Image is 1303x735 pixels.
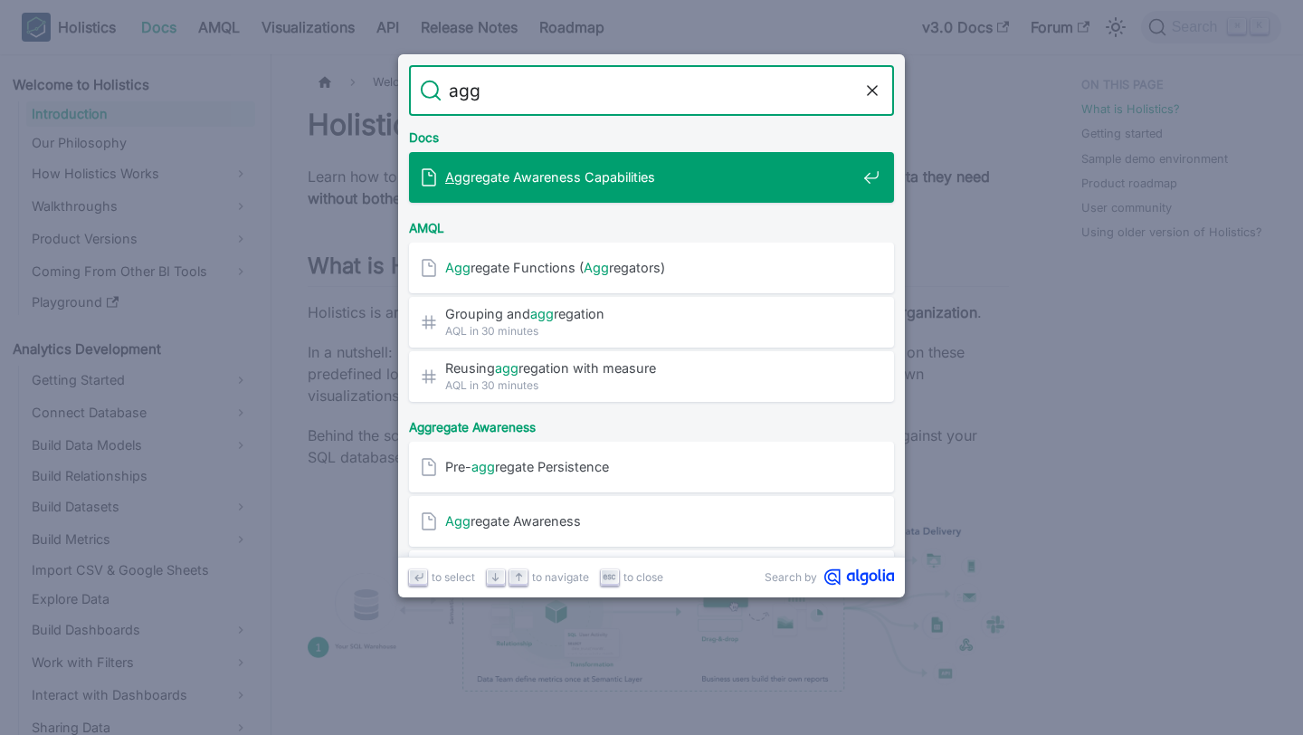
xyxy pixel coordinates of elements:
[409,351,894,402] a: Reusingaggregation with measure​AQL in 30 minutes
[445,513,471,529] mark: Agg
[405,206,898,243] div: AMQL
[495,360,518,376] mark: agg
[623,568,663,586] span: to close
[445,458,856,475] span: Pre- regate Persistence
[512,570,526,584] svg: Arrow up
[409,442,894,492] a: Pre-aggregate Persistence
[445,377,856,394] span: AQL in 30 minutes
[445,260,471,275] mark: Agg
[409,297,894,348] a: Grouping andaggregation​AQL in 30 minutes
[824,568,894,586] svg: Algolia
[530,306,554,321] mark: agg
[409,243,894,293] a: Aggregate Functions (Aggregators)
[765,568,817,586] span: Search by
[432,568,475,586] span: to select
[445,359,856,377] span: Reusing regation with measure​
[405,116,898,152] div: Docs
[405,406,898,442] div: Aggregate Awareness
[532,568,589,586] span: to navigate
[445,512,856,530] span: regate Awareness
[445,322,856,339] span: AQL in 30 minutes
[471,459,495,474] mark: agg
[445,169,471,185] mark: Agg
[409,152,894,203] a: Aggregate Awareness Capabilities
[584,260,609,275] mark: Agg
[445,168,856,186] span: regate Awareness Capabilities
[603,570,616,584] svg: Escape key
[489,570,502,584] svg: Arrow down
[765,568,894,586] a: Search byAlgolia
[445,305,856,322] span: Grouping and regation​
[442,65,861,116] input: Search docs
[409,496,894,547] a: Aggregate Awareness
[412,570,425,584] svg: Enter key
[409,550,894,601] a: Build multiple pre-aggregates using AML Extend
[445,259,856,276] span: regate Functions ( regators)
[861,80,883,101] button: Clear the query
